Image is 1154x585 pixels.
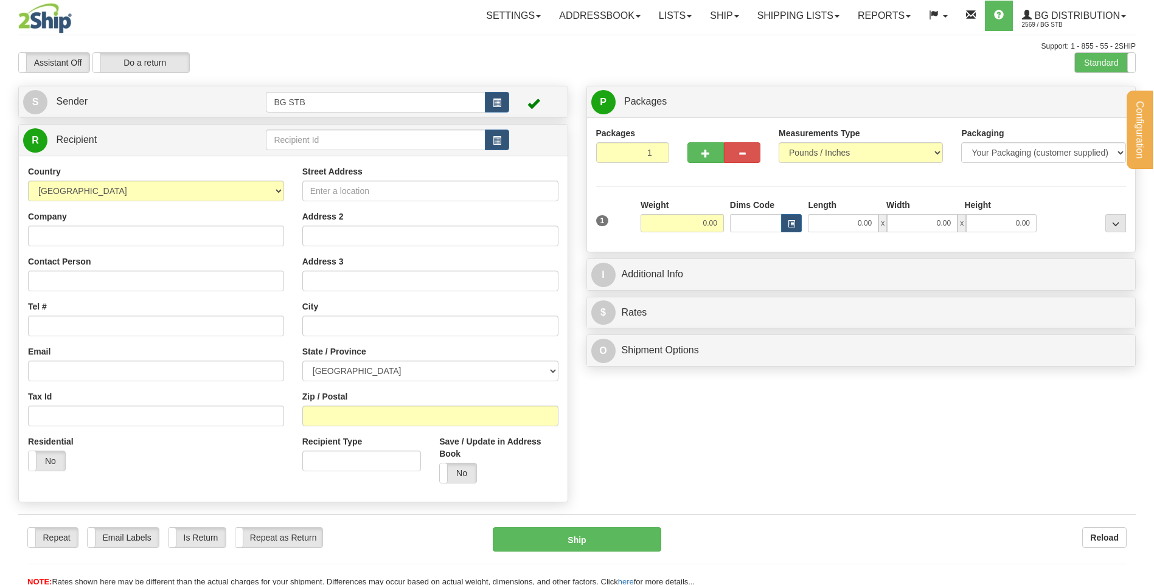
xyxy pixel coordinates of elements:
[1126,230,1153,355] iframe: chat widget
[591,300,616,325] span: $
[28,255,91,268] label: Contact Person
[28,528,78,547] label: Repeat
[302,390,348,403] label: Zip / Postal
[302,435,363,448] label: Recipient Type
[701,1,748,31] a: Ship
[18,3,72,33] img: logo2569.jpg
[1013,1,1135,31] a: BG Distribution 2569 / BG STB
[28,165,61,178] label: Country
[23,128,239,153] a: R Recipient
[440,463,476,483] label: No
[550,1,650,31] a: Addressbook
[591,262,1131,287] a: IAdditional Info
[18,41,1136,52] div: Support: 1 - 855 - 55 - 2SHIP
[748,1,849,31] a: Shipping lists
[878,214,887,232] span: x
[591,300,1131,325] a: $Rates
[28,300,47,313] label: Tel #
[1090,533,1119,542] b: Reload
[808,199,836,211] label: Length
[439,435,558,460] label: Save / Update in Address Book
[591,263,616,287] span: I
[29,451,65,471] label: No
[266,92,485,112] input: Sender Id
[591,89,1131,114] a: P Packages
[266,130,485,150] input: Recipient Id
[302,181,558,201] input: Enter a location
[302,255,344,268] label: Address 3
[1105,214,1126,232] div: ...
[169,528,226,547] label: Is Return
[849,1,920,31] a: Reports
[302,300,318,313] label: City
[477,1,550,31] a: Settings
[28,210,67,223] label: Company
[23,128,47,153] span: R
[650,1,701,31] a: Lists
[302,165,363,178] label: Street Address
[28,390,52,403] label: Tax Id
[93,53,189,72] label: Do a return
[624,96,667,106] span: Packages
[1032,10,1120,21] span: BG Distribution
[302,210,344,223] label: Address 2
[23,89,266,114] a: S Sender
[1022,19,1113,31] span: 2569 / BG STB
[88,528,159,547] label: Email Labels
[28,435,74,448] label: Residential
[591,338,1131,363] a: OShipment Options
[56,134,97,145] span: Recipient
[1127,91,1153,169] button: Configuration
[964,199,991,211] label: Height
[886,199,910,211] label: Width
[23,90,47,114] span: S
[302,345,366,358] label: State / Province
[56,96,88,106] span: Sender
[28,345,50,358] label: Email
[596,127,636,139] label: Packages
[591,339,616,363] span: O
[641,199,669,211] label: Weight
[958,214,966,232] span: x
[1075,53,1135,72] label: Standard
[596,215,609,226] span: 1
[591,90,616,114] span: P
[961,127,1004,139] label: Packaging
[235,528,322,547] label: Repeat as Return
[1082,527,1127,548] button: Reload
[19,53,89,72] label: Assistant Off
[779,127,860,139] label: Measurements Type
[730,199,774,211] label: Dims Code
[493,527,661,552] button: Ship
